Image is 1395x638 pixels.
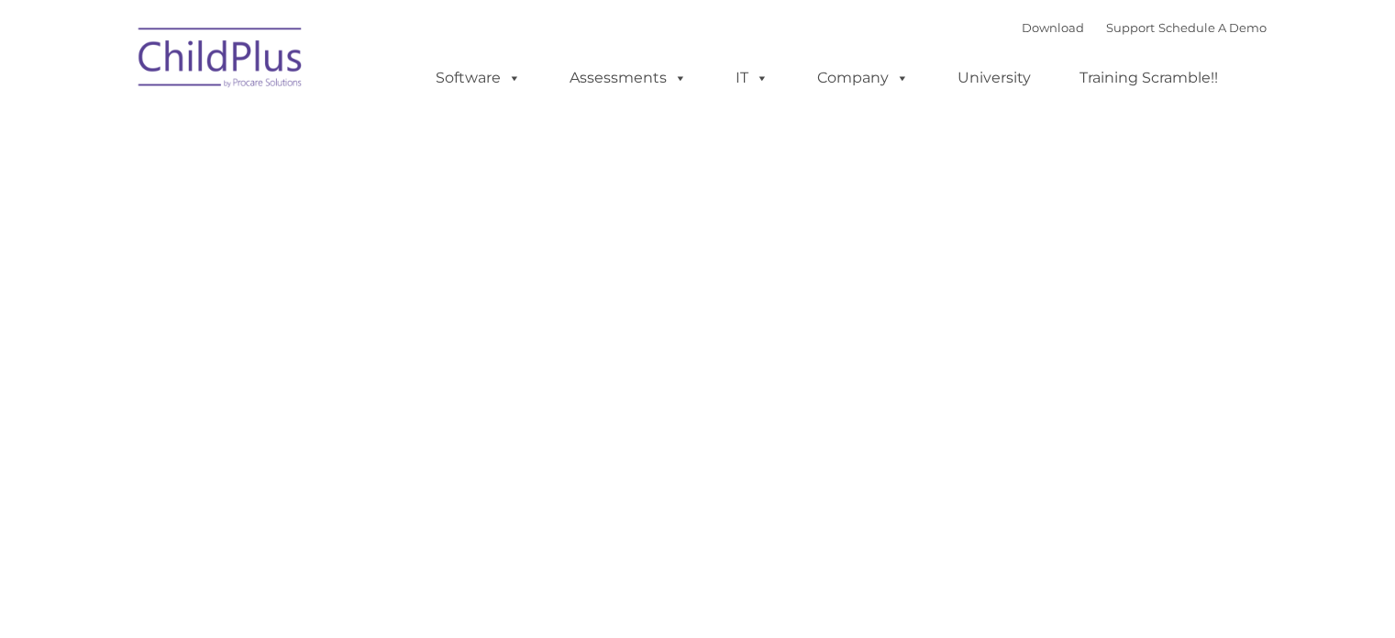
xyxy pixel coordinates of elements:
[717,60,787,96] a: IT
[1061,60,1236,96] a: Training Scramble!!
[1022,20,1084,35] a: Download
[417,60,539,96] a: Software
[551,60,705,96] a: Assessments
[799,60,927,96] a: Company
[939,60,1049,96] a: University
[1158,20,1267,35] a: Schedule A Demo
[1106,20,1155,35] a: Support
[1022,20,1267,35] font: |
[129,15,313,106] img: ChildPlus by Procare Solutions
